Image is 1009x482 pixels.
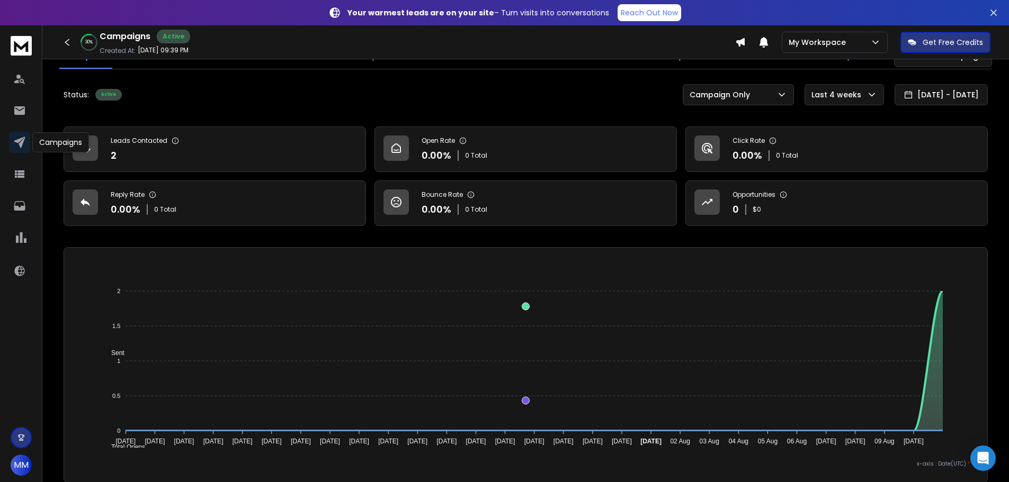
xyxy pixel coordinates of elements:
tspan: [DATE] [816,438,836,445]
p: Click Rate [733,137,765,145]
p: Status: [64,89,89,100]
tspan: 04 Aug [729,438,748,445]
tspan: 2 [117,288,120,294]
p: – Turn visits into conversations [347,7,609,18]
tspan: [DATE] [233,438,253,445]
tspan: 05 Aug [758,438,778,445]
tspan: 0.5 [112,393,120,399]
p: 0 Total [465,205,487,214]
tspan: [DATE] [524,438,544,445]
tspan: [DATE] [583,438,603,445]
span: Sent [103,349,124,357]
p: Created At: [100,47,136,55]
tspan: [DATE] [262,438,282,445]
p: Campaign Only [690,89,754,100]
a: Click Rate0.00%0 Total [685,126,988,172]
tspan: [DATE] [845,438,865,445]
p: 0.00 % [422,202,451,217]
p: Opportunities [733,190,775,199]
p: Reach Out Now [621,7,678,18]
div: Active [95,89,122,101]
a: Leads Contacted2 [64,126,366,172]
tspan: [DATE] [904,438,924,445]
tspan: [DATE] [291,438,311,445]
p: My Workspace [789,37,850,48]
tspan: [DATE] [115,438,136,445]
p: Bounce Rate [422,190,463,199]
tspan: [DATE] [553,438,574,445]
tspan: 1.5 [112,323,120,329]
a: Opportunities0$0 [685,180,988,226]
tspan: [DATE] [640,438,662,445]
h1: Campaigns [100,30,150,43]
p: 0 Total [465,151,487,160]
p: 30 % [85,39,93,46]
p: 0.00 % [111,202,140,217]
tspan: [DATE] [466,438,486,445]
tspan: [DATE] [407,438,427,445]
button: Get Free Credits [900,32,990,53]
img: logo [11,36,32,56]
p: $ 0 [753,205,761,214]
tspan: [DATE] [349,438,369,445]
p: 0.00 % [422,148,451,163]
tspan: [DATE] [612,438,632,445]
tspan: 1 [117,358,120,364]
p: [DATE] 09:39 PM [138,46,189,54]
p: Get Free Credits [923,37,983,48]
p: 0 Total [154,205,176,214]
button: MM [11,454,32,476]
p: 0.00 % [733,148,762,163]
tspan: [DATE] [145,438,165,445]
p: Open Rate [422,137,455,145]
p: x-axis : Date(UTC) [81,460,970,468]
p: Reply Rate [111,190,145,199]
p: Last 4 weeks [811,89,865,100]
p: 2 [111,148,117,163]
a: Open Rate0.00%0 Total [374,126,677,172]
tspan: [DATE] [495,438,515,445]
tspan: 09 Aug [874,438,894,445]
button: [DATE] - [DATE] [895,84,988,105]
strong: Your warmest leads are on your site [347,7,494,18]
p: 0 Total [776,151,798,160]
a: Reply Rate0.00%0 Total [64,180,366,226]
a: Bounce Rate0.00%0 Total [374,180,677,226]
tspan: [DATE] [436,438,457,445]
span: Total Opens [103,443,145,451]
tspan: 0 [117,428,120,434]
p: Leads Contacted [111,137,167,145]
div: Active [157,30,190,43]
div: Open Intercom Messenger [970,445,996,471]
tspan: 02 Aug [670,438,690,445]
p: 0 [733,202,739,217]
div: Campaigns [32,132,89,152]
a: Reach Out Now [618,4,681,21]
tspan: [DATE] [378,438,398,445]
tspan: [DATE] [203,438,224,445]
tspan: [DATE] [174,438,194,445]
tspan: 03 Aug [700,438,719,445]
tspan: 06 Aug [787,438,807,445]
tspan: [DATE] [320,438,340,445]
